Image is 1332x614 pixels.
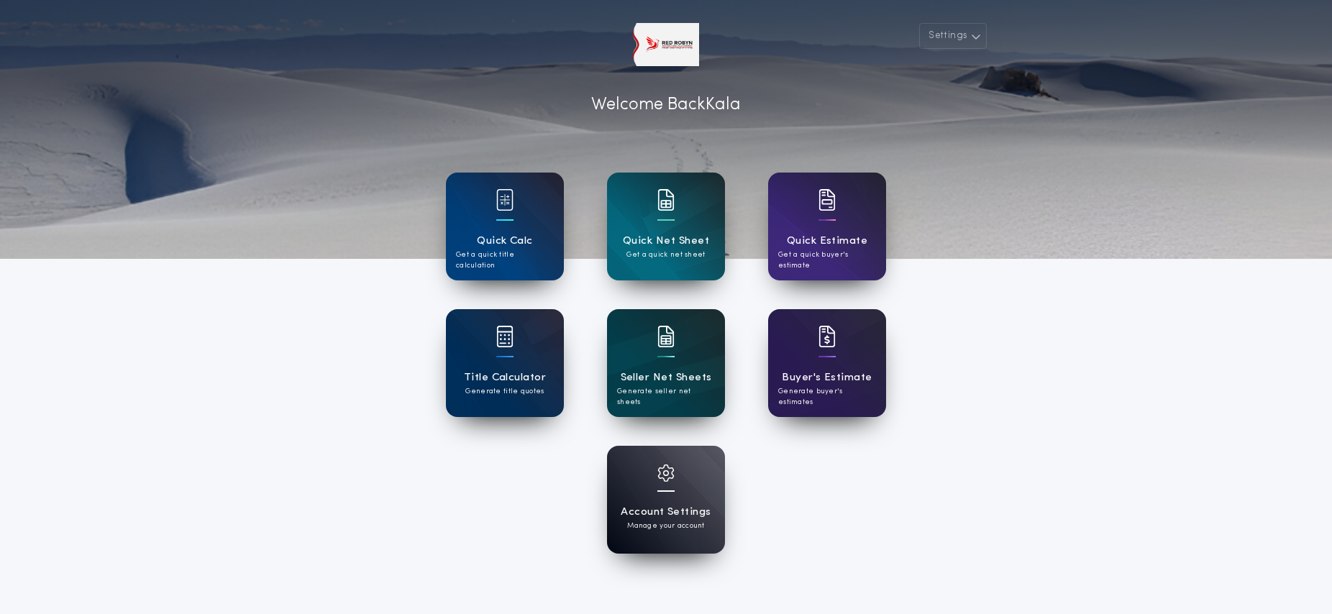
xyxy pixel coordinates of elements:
[496,326,514,347] img: card icon
[768,309,886,417] a: card iconBuyer's EstimateGenerate buyer's estimates
[446,173,564,280] a: card iconQuick CalcGet a quick title calculation
[919,23,987,49] button: Settings
[778,249,876,271] p: Get a quick buyer's estimate
[446,309,564,417] a: card iconTitle CalculatorGenerate title quotes
[657,326,675,347] img: card icon
[778,386,876,408] p: Generate buyer's estimates
[464,370,546,386] h1: Title Calculator
[465,386,544,397] p: Generate title quotes
[818,326,836,347] img: card icon
[626,249,705,260] p: Get a quick net sheet
[782,370,872,386] h1: Buyer's Estimate
[591,92,741,118] p: Welcome Back Kala
[607,309,725,417] a: card iconSeller Net SheetsGenerate seller net sheets
[621,504,711,521] h1: Account Settings
[623,233,709,249] h1: Quick Net Sheet
[456,249,554,271] p: Get a quick title calculation
[768,173,886,280] a: card iconQuick EstimateGet a quick buyer's estimate
[607,446,725,554] a: card iconAccount SettingsManage your account
[818,189,836,211] img: card icon
[496,189,514,211] img: card icon
[787,233,868,249] h1: Quick Estimate
[627,521,704,531] p: Manage your account
[617,386,715,408] p: Generate seller net sheets
[633,23,699,66] img: account-logo
[657,464,675,482] img: card icon
[657,189,675,211] img: card icon
[607,173,725,280] a: card iconQuick Net SheetGet a quick net sheet
[621,370,712,386] h1: Seller Net Sheets
[477,233,533,249] h1: Quick Calc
